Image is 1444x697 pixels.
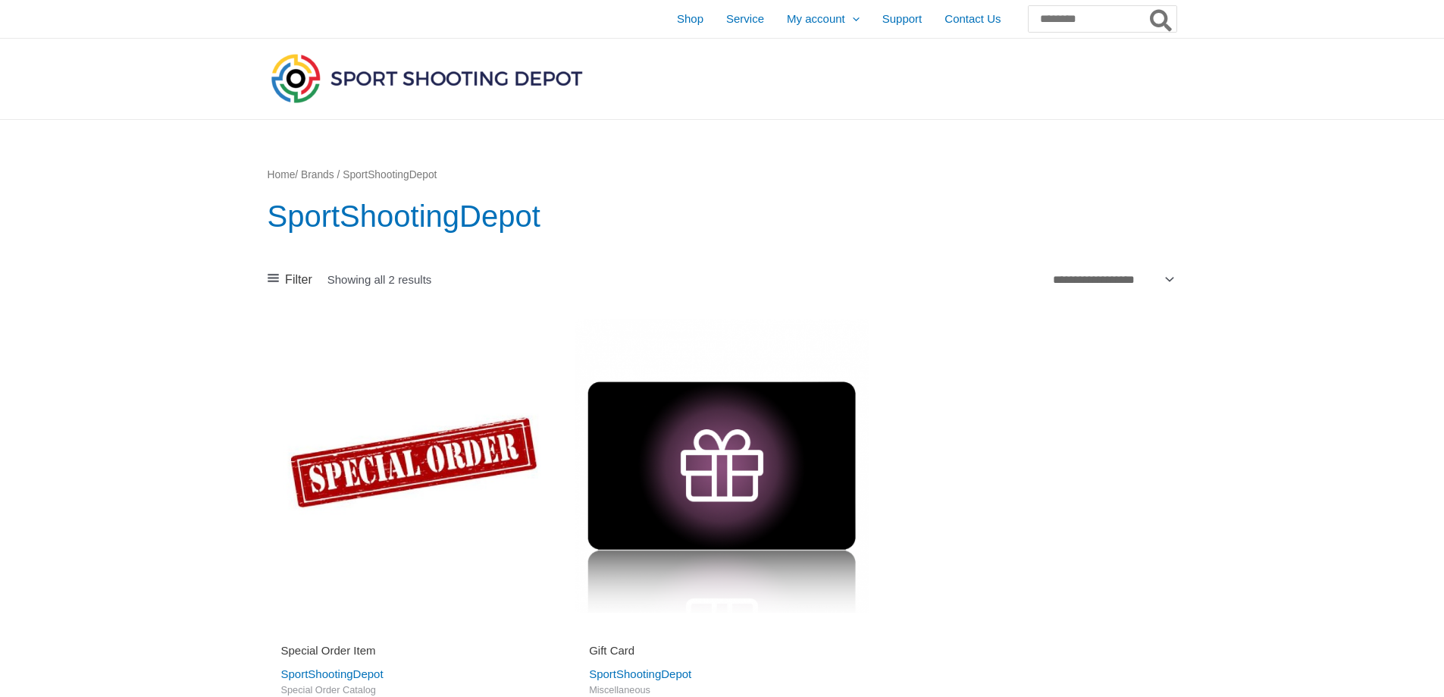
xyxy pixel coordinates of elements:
[268,169,296,181] a: Home
[1147,6,1176,32] button: Search
[1048,268,1177,290] select: Shop order
[327,274,432,285] p: Showing all 2 results
[281,643,547,658] h2: Special Order Item
[281,643,547,664] a: Special Order Item
[589,622,855,640] iframe: Customer reviews powered by Trustpilot
[589,643,855,658] h2: Gift Card
[281,684,547,697] span: Special Order Catalog
[589,667,691,680] a: SportShootingDepot
[268,165,1177,185] nav: Breadcrumb
[268,268,312,291] a: Filter
[285,268,312,291] span: Filter
[575,319,869,613] img: Gift Card
[268,50,586,106] img: Sport Shooting Depot
[281,667,384,680] a: SportShootingDepot
[268,319,561,613] img: Special Order Item
[589,643,855,664] a: Gift Card
[268,195,1177,237] h1: SportShootingDepot
[589,684,855,697] span: Miscellaneous
[281,622,547,640] iframe: Customer reviews powered by Trustpilot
